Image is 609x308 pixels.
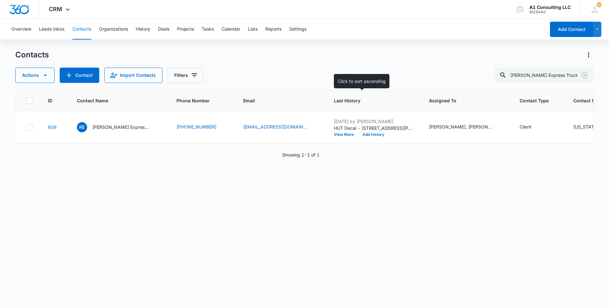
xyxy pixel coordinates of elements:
span: 10 [597,2,602,7]
span: ID [48,97,52,104]
span: Email [243,97,309,104]
button: Lists [248,19,258,40]
p: Showing 1-1 of 1 [282,151,320,158]
button: View More [334,133,358,136]
a: [EMAIL_ADDRESS][DOMAIN_NAME] [243,123,307,130]
h1: Contacts [15,50,49,60]
span: Assigned To [429,97,495,104]
button: Tasks [202,19,214,40]
a: [PHONE_NUMBER] [177,123,216,130]
button: Actions [15,68,55,83]
button: Overview [11,19,31,40]
button: Actions [583,50,594,60]
button: Contacts [72,19,91,40]
button: Add Contact [550,22,593,37]
button: Organizations [99,19,128,40]
button: Reports [265,19,282,40]
div: Click to sort ascending [334,74,389,88]
div: Client [520,123,531,130]
span: CRM [49,6,62,12]
button: Clear [580,70,590,80]
div: [US_STATE] [573,123,598,130]
span: RE [77,122,87,132]
span: Contact Type [520,97,549,104]
button: Projects [177,19,194,40]
div: [PERSON_NAME], [PERSON_NAME], [PERSON_NAME], [PERSON_NAME], [PERSON_NAME] [429,123,493,130]
div: Assigned To - Israel Moreno, Jeannette Uribe, Laura Henry, Michelle Jackson, Rosemary Uribe - Sel... [429,123,504,131]
button: Filters [168,68,204,83]
input: Search Contacts [494,68,594,83]
button: Import Contacts [104,68,162,83]
div: Contact Name - Roundtree Express Trucking LLC - Select to Edit Field [77,122,161,132]
div: Contact Type - Client - Select to Edit Field [520,123,543,131]
div: Email - mrroundtree7@gmail.com - Select to Edit Field [243,123,319,131]
button: Deals [158,19,169,40]
p: HUT Decal - [STREET_ADDRESS][PERSON_NAME] [334,125,414,131]
div: account name [530,5,571,10]
div: notifications count [597,2,602,7]
span: Phone Number [177,97,228,104]
button: Leads Inbox [39,19,65,40]
button: Settings [289,19,306,40]
p: [PERSON_NAME] Express Trucking LLC [92,124,150,130]
span: Last History [334,97,404,104]
p: [DATE] by [PERSON_NAME] [334,118,414,125]
button: Add Contact [60,68,99,83]
button: Add History [358,133,389,136]
span: Contact Status [573,97,606,104]
div: Phone Number - (732) 330-6263 - Select to Edit Field [177,123,228,131]
button: History [136,19,150,40]
span: Contact Name [77,97,152,104]
div: account id [530,10,571,14]
button: Calendar [222,19,240,40]
a: Navigate to contact details page for Roundtree Express Trucking LLC [48,124,56,130]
